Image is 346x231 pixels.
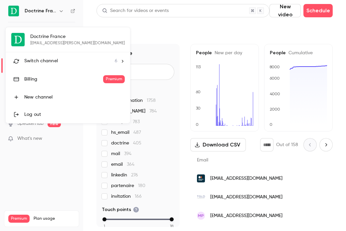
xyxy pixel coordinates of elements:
[115,58,117,65] span: 6
[24,76,103,83] div: Billing
[24,58,58,65] span: Switch channel
[24,111,125,118] div: Log out
[24,94,125,101] div: New channel
[103,75,125,83] span: Premium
